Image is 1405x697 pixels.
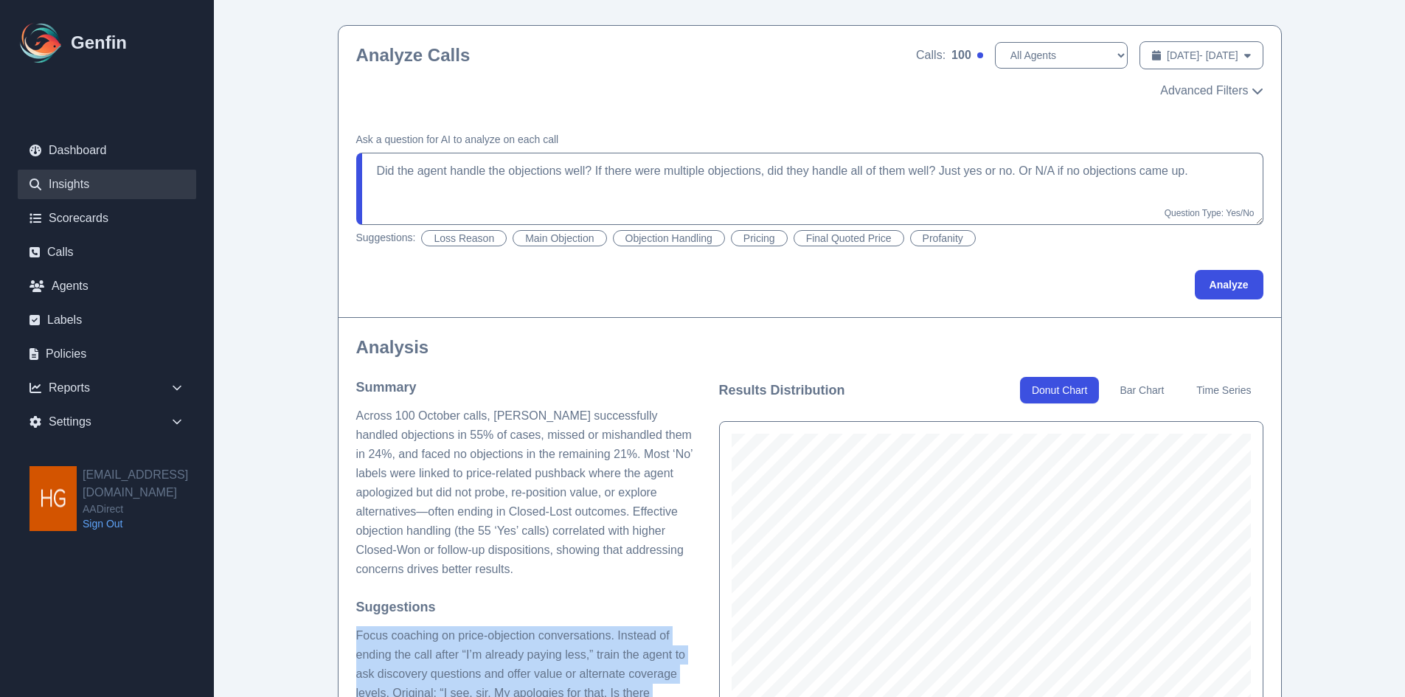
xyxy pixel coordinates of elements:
img: hgarza@aadirect.com [30,466,77,531]
a: Calls [18,237,196,267]
textarea: Did the agent handle the objections well? If there were multiple objections, did they handle all ... [356,153,1263,225]
button: [DATE]- [DATE] [1139,41,1263,69]
h2: Analyze Calls [356,44,471,67]
a: Dashboard [18,136,196,165]
span: [DATE] - [DATE] [1167,48,1238,63]
button: Advanced Filters [1160,82,1263,100]
div: Settings [18,407,196,437]
button: Bar Chart [1108,377,1176,403]
h2: Analysis [356,336,1263,359]
button: Objection Handling [613,230,725,246]
button: Profanity [910,230,976,246]
button: Final Quoted Price [794,230,904,246]
a: Policies [18,339,196,369]
h3: Results Distribution [719,380,845,400]
h4: Suggestions [356,597,695,617]
span: AADirect [83,502,214,516]
a: Agents [18,271,196,301]
a: Sign Out [83,516,214,531]
h2: [EMAIL_ADDRESS][DOMAIN_NAME] [83,466,214,502]
span: 100 [951,46,971,64]
h4: Summary [356,377,695,398]
a: Insights [18,170,196,199]
span: Calls: [916,46,946,64]
button: Loss Reason [421,230,507,246]
a: Labels [18,305,196,335]
h4: Ask a question for AI to analyze on each call [356,132,1263,147]
button: Main Objection [513,230,606,246]
a: Scorecards [18,204,196,233]
span: Suggestions: [356,230,416,246]
button: Donut Chart [1020,377,1099,403]
p: Across 100 October calls, [PERSON_NAME] successfully handled objections in 55% of cases, missed o... [356,406,695,579]
img: Logo [18,19,65,66]
span: Question Type: Yes/No [1165,208,1255,218]
h1: Genfin [71,31,127,55]
button: Analyze [1195,270,1263,299]
button: Pricing [731,230,788,246]
div: Reports [18,373,196,403]
span: Advanced Filters [1160,82,1248,100]
button: Time Series [1184,377,1263,403]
